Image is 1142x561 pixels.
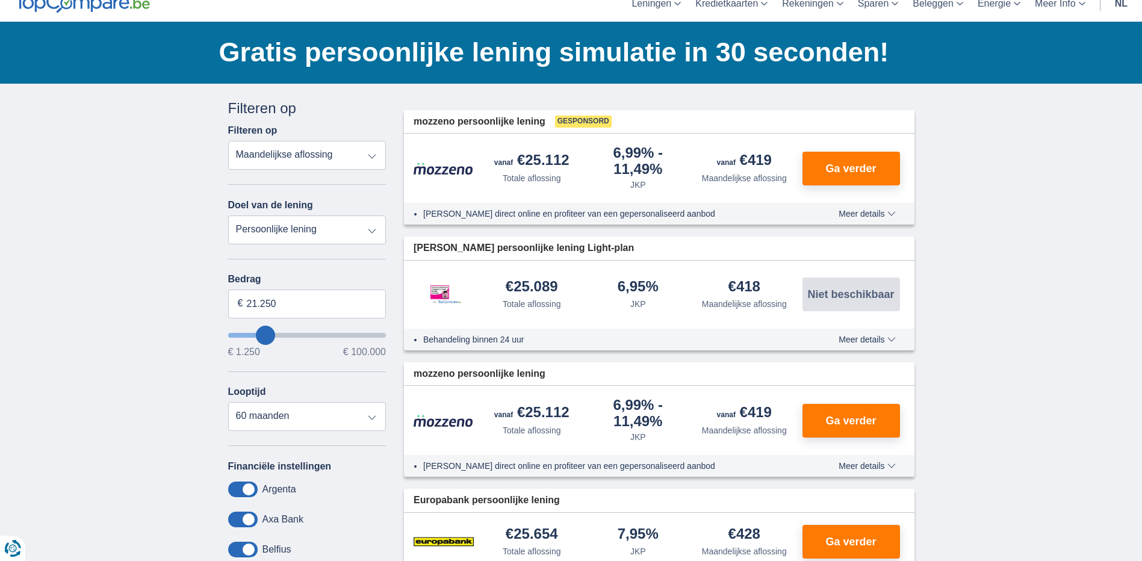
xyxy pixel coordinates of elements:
[506,279,558,296] div: €25.089
[830,335,904,344] button: Meer details
[414,367,545,381] span: mozzeno persoonlijke lening
[503,424,561,436] div: Totale aflossing
[717,405,772,422] div: €419
[228,200,313,211] label: Doel van de lening
[414,162,474,175] img: product.pl.alt Mozzeno
[630,298,646,310] div: JKP
[503,298,561,310] div: Totale aflossing
[807,289,894,300] span: Niet beschikbaar
[702,424,787,436] div: Maandelijkse aflossing
[825,415,876,426] span: Ga verder
[494,153,569,170] div: €25.112
[423,208,795,220] li: [PERSON_NAME] direct online en profiteer van een gepersonaliseerd aanbod
[830,209,904,219] button: Meer details
[414,241,634,255] span: [PERSON_NAME] persoonlijke lening Light-plan
[839,335,895,344] span: Meer details
[414,273,474,316] img: product.pl.alt Leemans Kredieten
[802,277,900,311] button: Niet beschikbaar
[262,544,291,555] label: Belfius
[262,514,303,525] label: Axa Bank
[414,115,545,129] span: mozzeno persoonlijke lening
[728,527,760,543] div: €428
[506,527,558,543] div: €25.654
[802,404,900,438] button: Ga verder
[590,398,687,429] div: 6,99%
[728,279,760,296] div: €418
[228,386,266,397] label: Looptijd
[228,347,260,357] span: € 1.250
[618,279,659,296] div: 6,95%
[830,461,904,471] button: Meer details
[555,116,612,128] span: Gesponsord
[414,494,560,507] span: Europabank persoonlijke lening
[228,125,278,136] label: Filteren op
[618,527,659,543] div: 7,95%
[414,414,474,427] img: product.pl.alt Mozzeno
[802,152,900,185] button: Ga verder
[702,298,787,310] div: Maandelijkse aflossing
[839,462,895,470] span: Meer details
[702,545,787,557] div: Maandelijkse aflossing
[423,333,795,346] li: Behandeling binnen 24 uur
[630,431,646,443] div: JKP
[630,179,646,191] div: JKP
[630,545,646,557] div: JKP
[717,153,772,170] div: €419
[503,172,561,184] div: Totale aflossing
[825,536,876,547] span: Ga verder
[262,484,296,495] label: Argenta
[228,333,386,338] input: wantToBorrow
[228,98,386,119] div: Filteren op
[228,461,332,472] label: Financiële instellingen
[228,274,386,285] label: Bedrag
[423,460,795,472] li: [PERSON_NAME] direct online en profiteer van een gepersonaliseerd aanbod
[238,297,243,311] span: €
[343,347,386,357] span: € 100.000
[219,34,914,71] h1: Gratis persoonlijke lening simulatie in 30 seconden!
[825,163,876,174] span: Ga verder
[839,209,895,218] span: Meer details
[802,525,900,559] button: Ga verder
[590,146,687,176] div: 6,99%
[702,172,787,184] div: Maandelijkse aflossing
[494,405,569,422] div: €25.112
[503,545,561,557] div: Totale aflossing
[414,527,474,557] img: product.pl.alt Europabank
